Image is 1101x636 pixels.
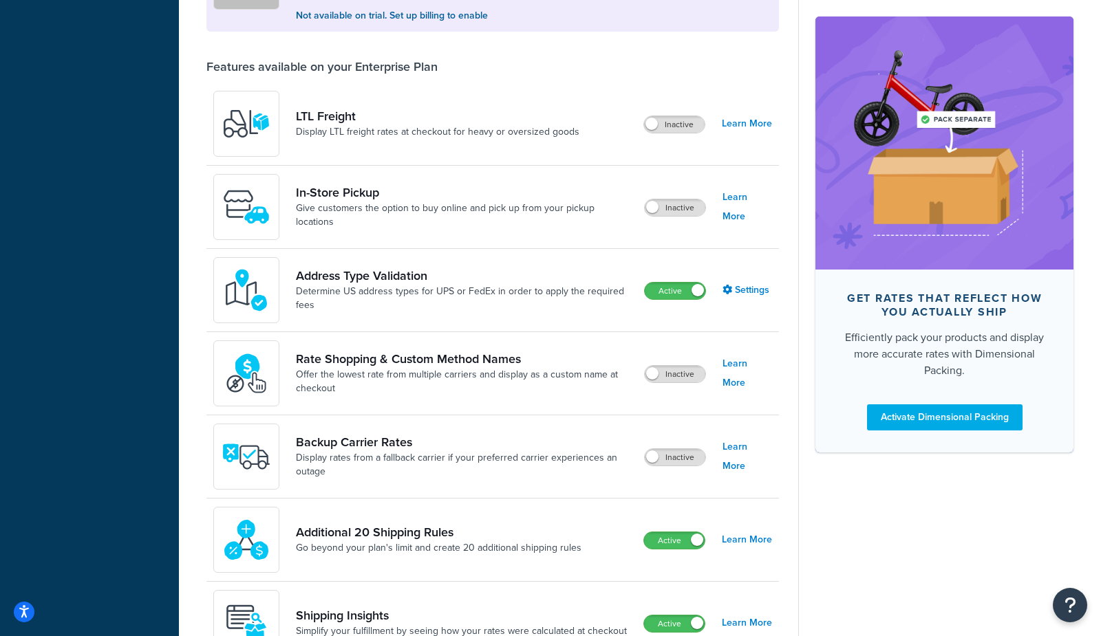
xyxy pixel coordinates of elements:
a: In-Store Pickup [296,185,633,200]
a: Offer the lowest rate from multiple carriers and display as a custom name at checkout [296,368,633,395]
a: Settings [723,281,772,300]
img: icon-duo-feat-rate-shopping-ecdd8bed.png [222,349,270,397]
img: icon-duo-feat-backup-carrier-4420b188.png [222,432,270,481]
label: Inactive [645,449,705,465]
label: Inactive [644,116,705,133]
label: Inactive [645,366,705,382]
img: feature-image-dim-d40ad3071a2b3c8e08177464837368e35600d3c5e73b18a22c1e4bb210dc32ac.png [836,37,1053,249]
p: Not available on trial. Set up billing to enable [296,8,612,23]
a: Address Type Validation [296,268,633,283]
a: Rate Shopping & Custom Method Names [296,351,633,366]
a: Learn More [723,188,772,226]
div: Efficiently pack your products and display more accurate rates with Dimensional Packing. [837,329,1051,379]
a: Learn More [723,354,772,393]
label: Inactive [645,199,705,216]
a: Additional 20 Shipping Rules [296,525,581,540]
label: Active [644,615,705,632]
img: icon-duo-feat-rules-202d6e6e.png [222,516,270,564]
a: Backup Carrier Rates [296,435,633,450]
a: Go beyond your plan's limit and create 20 additional shipping rules [296,541,581,555]
img: wfgcfpwTIucLEAAAAASUVORK5CYII= [222,183,270,231]
img: y79ZsPf0fXUFUhFXDzUgf+ktZg5F2+ohG75+v3d2s1D9TjoU8PiyCIluIjV41seZevKCRuEjTPPOKHJsQcmKCXGdfprl3L4q7... [222,100,270,148]
button: Open Resource Center [1053,588,1087,622]
a: Display rates from a fallback carrier if your preferred carrier experiences an outage [296,451,633,479]
a: Activate Dimensional Packing [867,404,1023,430]
label: Active [644,532,705,549]
a: Give customers the option to buy online and pick up from your pickup locations [296,201,633,229]
div: Features available on your Enterprise Plan [206,59,438,74]
a: Shipping Insights [296,608,627,623]
a: Determine US address types for UPS or FedEx in order to apply the required fees [296,285,633,312]
label: Active [645,283,705,299]
a: Learn More [722,114,772,133]
a: Learn More [722,530,772,549]
a: Learn More [723,437,772,476]
a: Learn More [722,613,772,633]
div: Get rates that reflect how you actually ship [837,292,1051,319]
img: kIG8fy0lQAAAABJRU5ErkJggg== [222,266,270,314]
a: Display LTL freight rates at checkout for heavy or oversized goods [296,125,579,139]
a: LTL Freight [296,109,579,124]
